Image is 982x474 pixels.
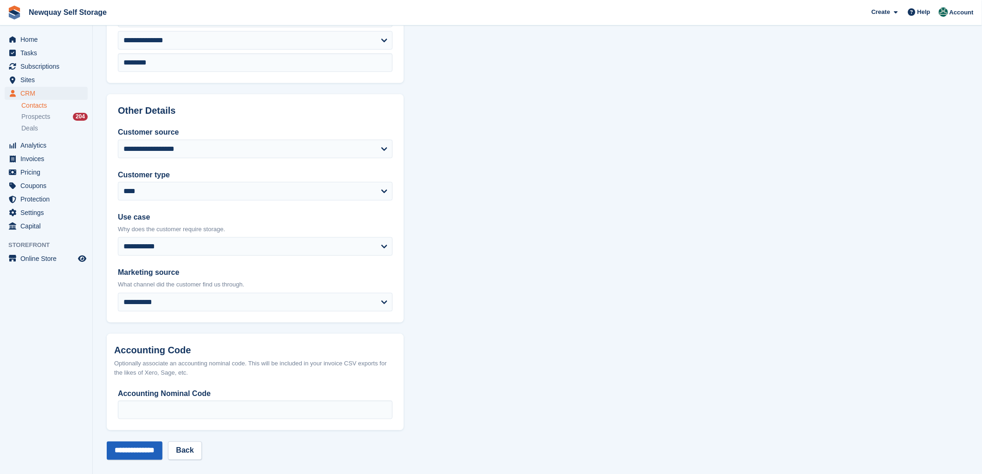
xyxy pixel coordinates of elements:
[21,124,38,133] span: Deals
[25,5,110,20] a: Newquay Self Storage
[118,169,393,181] label: Customer type
[20,220,76,233] span: Capital
[5,252,88,265] a: menu
[21,112,50,121] span: Prospects
[5,220,88,233] a: menu
[950,8,974,17] span: Account
[5,179,88,192] a: menu
[77,253,88,264] a: Preview store
[7,6,21,19] img: stora-icon-8386f47178a22dfd0bd8f6a31ec36ba5ce8667c1dd55bd0f319d3a0aa187defe.svg
[118,127,393,138] label: Customer source
[872,7,890,17] span: Create
[5,87,88,100] a: menu
[20,193,76,206] span: Protection
[21,123,88,133] a: Deals
[5,60,88,73] a: menu
[5,139,88,152] a: menu
[20,179,76,192] span: Coupons
[20,166,76,179] span: Pricing
[5,193,88,206] a: menu
[20,60,76,73] span: Subscriptions
[20,33,76,46] span: Home
[21,101,88,110] a: Contacts
[5,152,88,165] a: menu
[73,113,88,121] div: 204
[917,7,930,17] span: Help
[21,112,88,122] a: Prospects 204
[114,359,396,377] div: Optionally associate an accounting nominal code. This will be included in your invoice CSV export...
[20,87,76,100] span: CRM
[20,139,76,152] span: Analytics
[5,206,88,219] a: menu
[118,388,393,399] label: Accounting Nominal Code
[20,73,76,86] span: Sites
[5,166,88,179] a: menu
[118,225,393,234] p: Why does the customer require storage.
[5,33,88,46] a: menu
[118,212,393,223] label: Use case
[118,105,393,116] h2: Other Details
[20,46,76,59] span: Tasks
[5,73,88,86] a: menu
[8,240,92,250] span: Storefront
[20,206,76,219] span: Settings
[114,345,396,356] h2: Accounting Code
[168,442,201,460] a: Back
[20,252,76,265] span: Online Store
[118,267,393,278] label: Marketing source
[20,152,76,165] span: Invoices
[5,46,88,59] a: menu
[939,7,948,17] img: JON
[118,280,393,289] p: What channel did the customer find us through.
